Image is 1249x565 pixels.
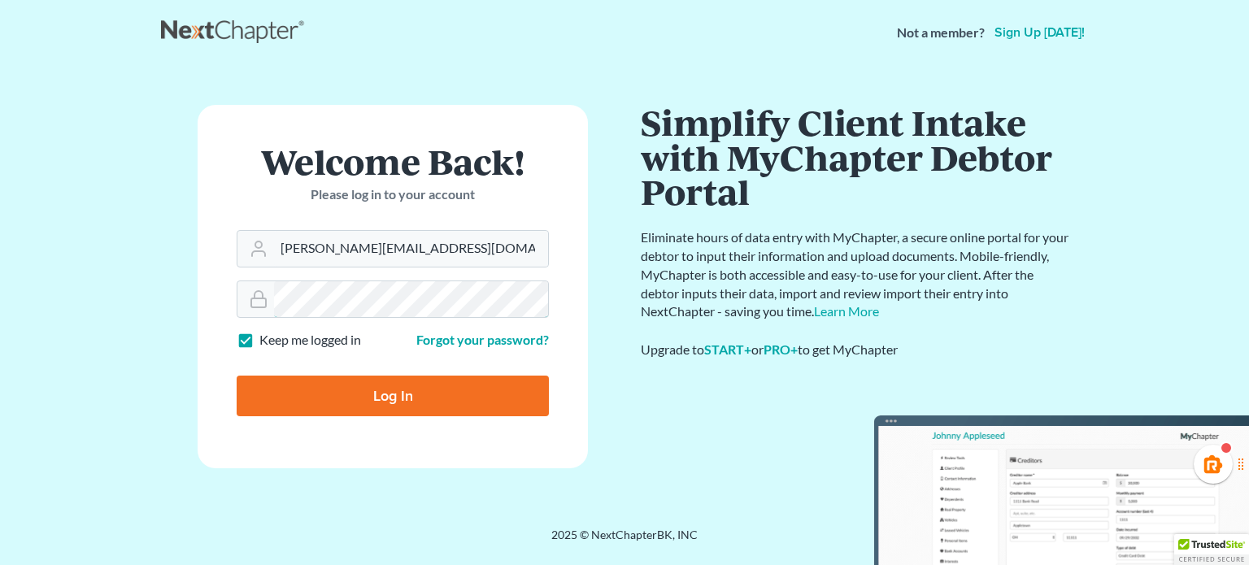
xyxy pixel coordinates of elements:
[274,231,548,267] input: Email Address
[641,341,1072,359] div: Upgrade to or to get MyChapter
[991,26,1088,39] a: Sign up [DATE]!
[814,303,879,319] a: Learn More
[641,228,1072,321] p: Eliminate hours of data entry with MyChapter, a secure online portal for your debtor to input the...
[1174,534,1249,565] div: TrustedSite Certified
[704,341,751,357] a: START+
[237,185,549,204] p: Please log in to your account
[237,144,549,179] h1: Welcome Back!
[416,332,549,347] a: Forgot your password?
[237,376,549,416] input: Log In
[641,105,1072,209] h1: Simplify Client Intake with MyChapter Debtor Portal
[764,341,798,357] a: PRO+
[161,527,1088,556] div: 2025 © NextChapterBK, INC
[259,331,361,350] label: Keep me logged in
[897,24,985,42] strong: Not a member?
